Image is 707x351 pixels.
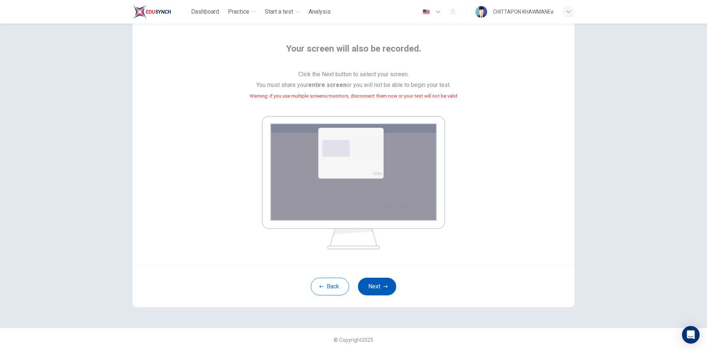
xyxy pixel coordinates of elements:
span: Your screen will also be recorded. [286,43,421,63]
small: Warning: if you use multiple screens/monitors, disconnect them now or your test will not be valid [250,93,457,99]
button: Practice [225,5,259,18]
img: Train Test logo [133,4,171,19]
img: Profile picture [475,6,487,18]
button: Next [358,278,396,295]
a: Train Test logo [133,4,188,19]
button: Back [311,278,349,295]
button: Analysis [306,5,334,18]
img: en [422,9,431,15]
img: screen share example [262,116,445,249]
span: Practice [228,7,249,16]
span: Analysis [309,7,331,16]
span: © Copyright 2025 [334,337,373,343]
div: Open Intercom Messenger [682,326,700,344]
span: Start a test [265,7,293,16]
button: Start a test [262,5,303,18]
div: CHITTAPON KHAWMANEe [493,7,554,16]
span: Click the Next button to select your screen. You must share your or you will not be able to begin... [250,69,457,110]
b: entire screen [308,81,347,88]
span: Dashboard [191,7,219,16]
button: Dashboard [188,5,222,18]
